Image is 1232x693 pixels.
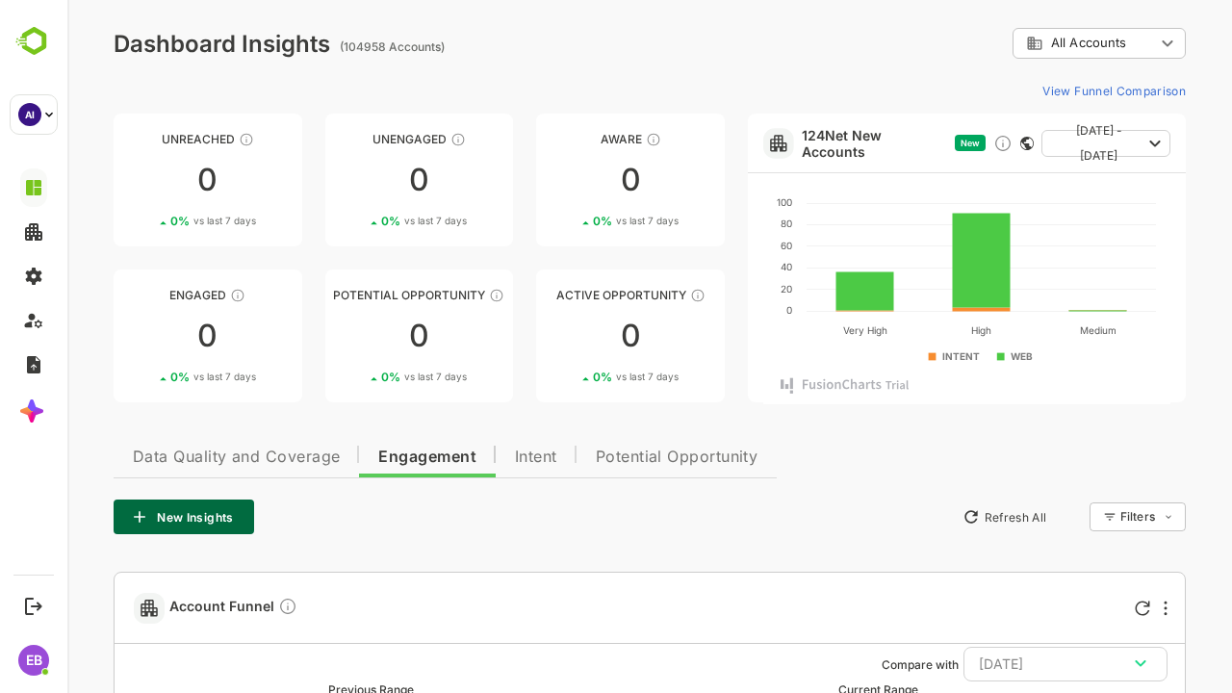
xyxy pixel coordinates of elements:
[258,165,447,195] div: 0
[126,214,189,228] span: vs last 7 days
[578,132,594,147] div: These accounts have just entered the buying cycle and need further nurturing
[734,127,880,160] a: 124Net New Accounts
[549,370,611,384] span: vs last 7 days
[103,370,189,384] div: 0 %
[314,214,399,228] div: 0 %
[623,288,638,303] div: These accounts have open opportunities which might be at any of the Sales Stages
[959,35,1088,52] div: All Accounts
[893,138,912,148] span: New
[46,30,263,58] div: Dashboard Insights
[46,500,187,534] button: New Insights
[549,214,611,228] span: vs last 7 days
[713,218,725,229] text: 80
[258,321,447,351] div: 0
[814,657,891,672] ag: Compare with
[311,449,409,465] span: Engagement
[337,370,399,384] span: vs last 7 days
[18,103,41,126] div: AI
[1067,601,1083,616] div: Refresh
[46,288,235,302] div: Engaged
[989,118,1074,168] span: [DATE] - [DATE]
[528,449,691,465] span: Potential Opportunity
[984,36,1059,50] span: All Accounts
[469,114,657,246] a: AwareThese accounts have just entered the buying cycle and need further nurturing00%vs last 7 days
[953,137,966,150] div: This card does not support filter and segments
[18,645,49,676] div: EB
[211,597,230,619] div: Compare Funnel to any previous dates, and click on any plot in the current funnel to view the det...
[526,214,611,228] div: 0 %
[713,261,725,272] text: 40
[65,449,272,465] span: Data Quality and Coverage
[171,132,187,147] div: These accounts have not been engaged with for a defined time period
[126,370,189,384] span: vs last 7 days
[448,449,490,465] span: Intent
[337,214,399,228] span: vs last 7 days
[1012,324,1048,336] text: Medium
[102,597,230,619] span: Account Funnel
[775,324,819,337] text: Very High
[886,501,988,532] button: Refresh All
[46,165,235,195] div: 0
[258,269,447,402] a: Potential OpportunityThese accounts are MQAs and can be passed on to Inside Sales00%vs last 7 days
[713,283,725,295] text: 20
[469,165,657,195] div: 0
[103,214,189,228] div: 0 %
[719,304,725,316] text: 0
[258,132,447,146] div: Unengaged
[422,288,437,303] div: These accounts are MQAs and can be passed on to Inside Sales
[713,240,725,251] text: 60
[272,39,383,54] ag: (104958 Accounts)
[383,132,398,147] div: These accounts have not shown enough engagement and need nurturing
[926,134,945,153] div: Discover new ICP-fit accounts showing engagement — via intent surges, anonymous website visits, L...
[911,652,1085,677] div: [DATE]
[20,593,46,619] button: Logout
[945,25,1118,63] div: All Accounts
[46,269,235,402] a: EngagedThese accounts are warm, further nurturing would qualify them to MQAs00%vs last 7 days
[469,321,657,351] div: 0
[10,23,59,60] img: BambooboxLogoMark.f1c84d78b4c51b1a7b5f700c9845e183.svg
[258,288,447,302] div: Potential Opportunity
[709,196,725,208] text: 100
[469,132,657,146] div: Aware
[314,370,399,384] div: 0 %
[46,114,235,246] a: UnreachedThese accounts have not been engaged with for a defined time period00%vs last 7 days
[258,114,447,246] a: UnengagedThese accounts have not shown enough engagement and need nurturing00%vs last 7 days
[46,321,235,351] div: 0
[1096,601,1100,616] div: More
[163,288,178,303] div: These accounts are warm, further nurturing would qualify them to MQAs
[1053,509,1088,524] div: Filters
[46,132,235,146] div: Unreached
[974,130,1103,157] button: [DATE] - [DATE]
[967,75,1118,106] button: View Funnel Comparison
[1051,500,1118,534] div: Filters
[904,324,924,337] text: High
[469,269,657,402] a: Active OpportunityThese accounts have open opportunities which might be at any of the Sales Stage...
[469,288,657,302] div: Active Opportunity
[526,370,611,384] div: 0 %
[896,647,1100,681] button: [DATE]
